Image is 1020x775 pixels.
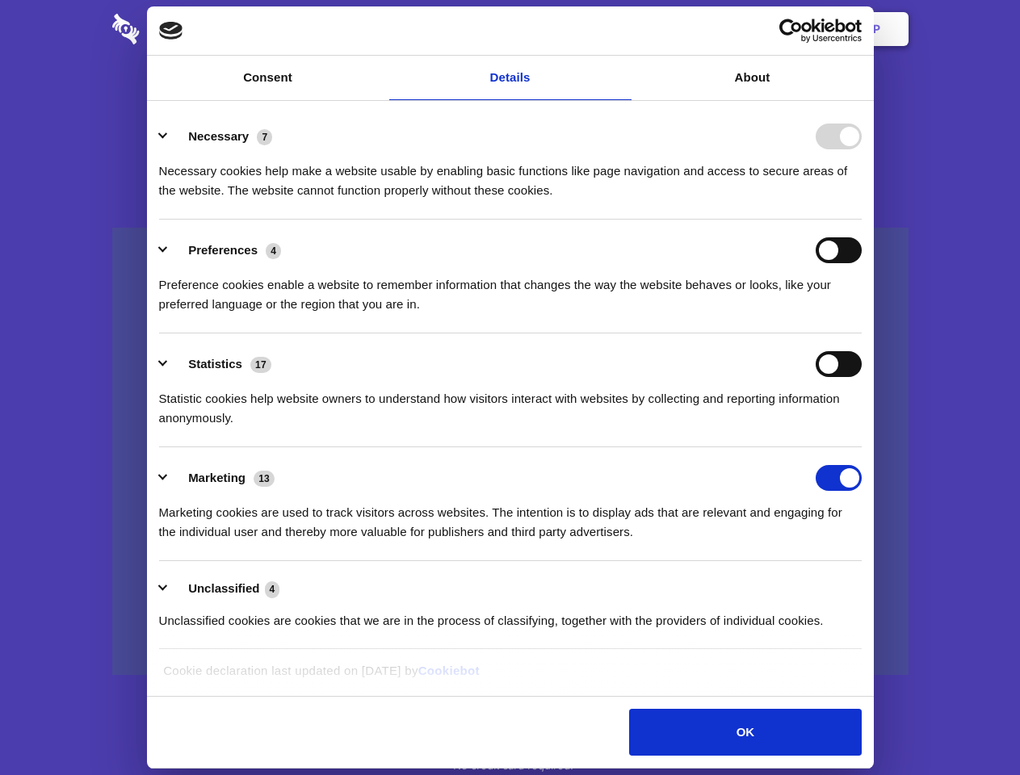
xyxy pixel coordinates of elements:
img: logo-wordmark-white-trans-d4663122ce5f474addd5e946df7df03e33cb6a1c49d2221995e7729f52c070b2.svg [112,14,250,44]
a: Usercentrics Cookiebot - opens in a new window [720,19,862,43]
a: Contact [655,4,729,54]
label: Statistics [188,357,242,371]
a: Cookiebot [418,664,480,677]
iframe: Drift Widget Chat Controller [939,694,1001,756]
button: Preferences (4) [159,237,292,263]
span: 7 [257,129,272,145]
div: Statistic cookies help website owners to understand how visitors interact with websites by collec... [159,377,862,428]
a: Consent [147,56,389,100]
a: Login [732,4,803,54]
label: Preferences [188,243,258,257]
div: Cookie declaration last updated on [DATE] by [151,661,869,693]
h4: Auto-redaction of sensitive data, encrypted data sharing and self-destructing private chats. Shar... [112,147,909,200]
span: 4 [266,243,281,259]
button: Marketing (13) [159,465,285,491]
img: logo [159,22,183,40]
label: Necessary [188,129,249,143]
button: Statistics (17) [159,351,282,377]
a: Wistia video thumbnail [112,228,909,676]
a: Pricing [474,4,544,54]
button: Necessary (7) [159,124,283,149]
span: 17 [250,357,271,373]
label: Marketing [188,471,246,484]
div: Unclassified cookies are cookies that we are in the process of classifying, together with the pro... [159,599,862,630]
a: About [632,56,874,100]
span: 13 [254,471,275,487]
div: Preference cookies enable a website to remember information that changes the way the website beha... [159,263,862,314]
button: OK [629,709,861,756]
div: Necessary cookies help make a website usable by enabling basic functions like page navigation and... [159,149,862,200]
span: 4 [265,581,280,597]
div: Marketing cookies are used to track visitors across websites. The intention is to display ads tha... [159,491,862,542]
h1: Eliminate Slack Data Loss. [112,73,909,131]
button: Unclassified (4) [159,579,290,599]
a: Details [389,56,632,100]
